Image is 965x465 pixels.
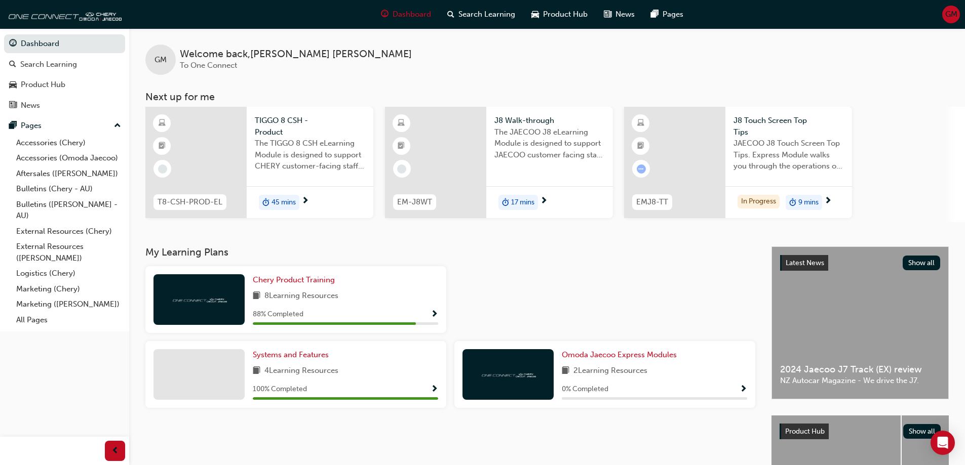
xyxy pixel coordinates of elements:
[480,369,536,379] img: oneconnect
[596,4,643,25] a: news-iconNews
[624,107,852,218] a: EMJ8-TTJ8 Touch Screen Top TipsJAECOO J8 Touch Screen Top Tips. Express Module walks you through ...
[637,117,644,130] span: learningResourceType_ELEARNING-icon
[9,80,17,90] span: car-icon
[12,266,125,281] a: Logistics (Chery)
[12,312,125,328] a: All Pages
[159,140,166,153] span: booktick-icon
[398,140,405,153] span: booktick-icon
[636,196,668,208] span: EMJ8-TT
[4,116,125,135] button: Pages
[502,196,509,209] span: duration-icon
[771,246,949,399] a: Latest NewsShow all2024 Jaecoo J7 Track (EX) reviewNZ Autocar Magazine - We drive the J7.
[159,117,166,130] span: learningResourceType_ELEARNING-icon
[255,115,365,138] span: TIGGO 8 CSH - Product
[780,364,940,375] span: 2024 Jaecoo J7 Track (EX) review
[129,91,965,103] h3: Next up for me
[253,309,303,320] span: 88 % Completed
[145,107,373,218] a: T8-CSH-PROD-ELTIGGO 8 CSH - ProductThe TIGGO 8 CSH eLearning Module is designed to support CHERY ...
[180,61,237,70] span: To One Connect
[21,100,40,111] div: News
[531,8,539,21] span: car-icon
[431,385,438,394] span: Show Progress
[253,349,333,361] a: Systems and Features
[255,138,365,172] span: The TIGGO 8 CSH eLearning Module is designed to support CHERY customer-facing staff with the prod...
[264,365,338,377] span: 4 Learning Resources
[439,4,523,25] a: search-iconSearch Learning
[780,424,941,440] a: Product HubShow all
[494,115,605,126] span: J8 Walk-through
[562,350,677,359] span: Omoda Jaecoo Express Modules
[903,424,941,439] button: Show all
[738,195,780,208] div: In Progress
[945,9,957,20] span: GM
[385,107,613,218] a: EM-J8WTJ8 Walk-throughThe JAECOO J8 eLearning Module is designed to support JAECOO customer facin...
[780,255,940,271] a: Latest NewsShow all
[264,290,338,303] span: 8 Learning Resources
[9,60,16,69] span: search-icon
[397,164,406,174] span: learningRecordVerb_NONE-icon
[786,259,824,267] span: Latest News
[824,197,832,206] span: next-icon
[785,427,825,436] span: Product Hub
[431,383,438,396] button: Show Progress
[20,59,77,70] div: Search Learning
[381,8,389,21] span: guage-icon
[180,49,412,60] span: Welcome back , [PERSON_NAME] [PERSON_NAME]
[789,196,796,209] span: duration-icon
[9,121,17,131] span: pages-icon
[903,256,941,270] button: Show all
[253,365,260,377] span: book-icon
[4,32,125,116] button: DashboardSearch LearningProduct HubNews
[262,196,269,209] span: duration-icon
[397,196,432,208] span: EM-J8WT
[253,290,260,303] span: book-icon
[9,39,17,49] span: guage-icon
[604,8,611,21] span: news-icon
[562,349,681,361] a: Omoda Jaecoo Express Modules
[615,9,635,20] span: News
[171,294,227,304] img: oneconnect
[253,275,335,284] span: Chery Product Training
[643,4,691,25] a: pages-iconPages
[931,431,955,455] div: Open Intercom Messenger
[253,350,329,359] span: Systems and Features
[158,164,167,174] span: learningRecordVerb_NONE-icon
[540,197,548,206] span: next-icon
[253,384,307,395] span: 100 % Completed
[573,365,647,377] span: 2 Learning Resources
[158,196,222,208] span: T8-CSH-PROD-EL
[543,9,588,20] span: Product Hub
[5,4,122,24] img: oneconnect
[9,101,17,110] span: news-icon
[780,375,940,387] span: NZ Autocar Magazine - We drive the J7.
[511,197,534,208] span: 17 mins
[12,166,125,182] a: Aftersales ([PERSON_NAME])
[398,117,405,130] span: learningResourceType_ELEARNING-icon
[12,297,125,312] a: Marketing ([PERSON_NAME])
[740,385,747,394] span: Show Progress
[272,197,296,208] span: 45 mins
[373,4,439,25] a: guage-iconDashboard
[942,6,960,23] button: GM
[663,9,683,20] span: Pages
[4,34,125,53] a: Dashboard
[798,197,819,208] span: 9 mins
[21,120,42,132] div: Pages
[740,383,747,396] button: Show Progress
[145,246,755,258] h3: My Learning Plans
[12,150,125,166] a: Accessories (Omoda Jaecoo)
[431,308,438,321] button: Show Progress
[4,75,125,94] a: Product Hub
[523,4,596,25] a: car-iconProduct Hub
[155,54,167,66] span: GM
[12,224,125,239] a: External Resources (Chery)
[12,181,125,197] a: Bulletins (Chery - AU)
[637,164,646,174] span: learningRecordVerb_ATTEMPT-icon
[12,135,125,151] a: Accessories (Chery)
[637,140,644,153] span: booktick-icon
[447,8,454,21] span: search-icon
[651,8,659,21] span: pages-icon
[12,197,125,224] a: Bulletins ([PERSON_NAME] - AU)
